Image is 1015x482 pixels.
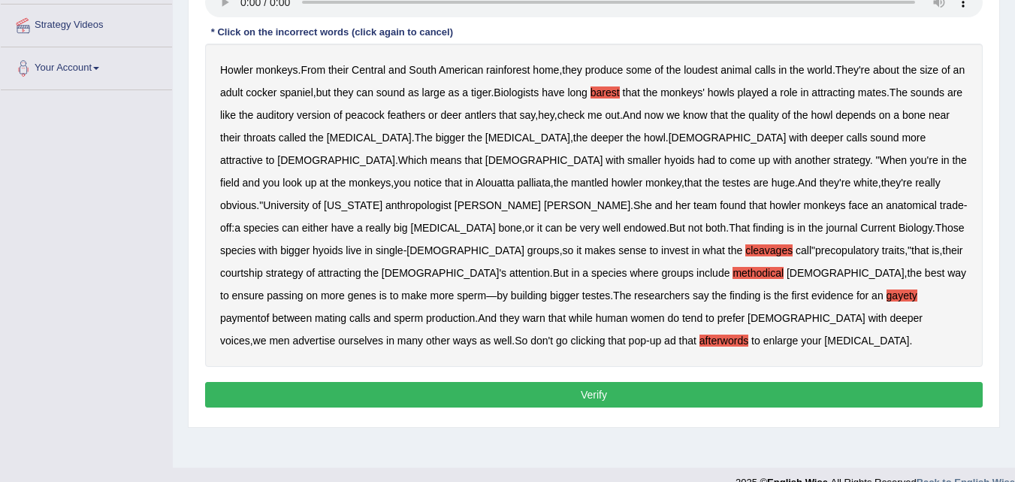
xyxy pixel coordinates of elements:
[478,312,497,324] b: And
[318,267,361,279] b: attracting
[748,312,865,324] b: [DEMOGRAPHIC_DATA]
[684,64,717,76] b: loudest
[220,312,269,324] b: paymentof
[334,86,353,99] b: they
[902,64,917,76] b: the
[612,177,642,189] b: howler
[591,267,627,279] b: species
[537,222,542,234] b: it
[655,199,672,211] b: and
[220,222,231,234] b: off
[382,267,506,279] b: [DEMOGRAPHIC_DATA]'s
[439,64,483,76] b: American
[910,154,938,166] b: you're
[774,290,788,302] b: the
[430,154,462,166] b: means
[826,222,857,234] b: journal
[815,244,879,256] b: precopulatory
[282,222,299,234] b: can
[585,64,624,76] b: produce
[522,312,545,324] b: warn
[872,290,884,302] b: an
[711,109,728,121] b: that
[682,312,702,324] b: tend
[940,199,964,211] b: trade
[255,64,298,76] b: monkeys
[414,177,442,189] b: notice
[708,86,735,99] b: howls
[661,244,689,256] b: invest
[797,222,805,234] b: in
[462,86,468,99] b: a
[645,177,681,189] b: monkey
[633,199,652,211] b: She
[942,244,962,256] b: their
[533,64,559,76] b: home
[848,199,868,211] b: face
[886,199,937,211] b: anatomical
[932,244,939,256] b: is
[352,64,385,76] b: Central
[683,109,708,121] b: know
[720,64,751,76] b: animal
[306,290,318,302] b: on
[553,267,569,279] b: But
[364,267,378,279] b: the
[256,109,294,121] b: auditory
[772,86,778,99] b: a
[899,222,932,234] b: Biology
[550,290,579,302] b: bigger
[758,154,770,166] b: up
[661,267,693,279] b: groups
[232,290,264,302] b: ensure
[316,86,331,99] b: but
[272,312,312,324] b: between
[467,132,482,144] b: the
[280,244,310,256] b: bigger
[702,244,725,256] b: what
[801,86,809,99] b: in
[569,312,593,324] b: while
[649,244,658,256] b: to
[624,222,666,234] b: endowed
[398,154,427,166] b: Which
[312,199,321,211] b: of
[705,222,726,234] b: both
[941,64,950,76] b: of
[947,267,966,279] b: way
[557,109,585,121] b: check
[720,199,746,211] b: found
[880,154,908,166] b: When
[627,154,661,166] b: smaller
[499,109,516,121] b: that
[778,64,787,76] b: in
[331,222,354,234] b: have
[415,132,433,144] b: The
[509,267,550,279] b: attention
[667,312,679,324] b: do
[1,5,172,42] a: Strategy Videos
[697,154,714,166] b: had
[582,290,610,302] b: testes
[376,244,403,256] b: single
[630,312,664,324] b: women
[445,177,462,189] b: that
[808,222,823,234] b: the
[588,109,602,121] b: me
[803,199,845,211] b: monkeys
[654,64,663,76] b: of
[666,109,680,121] b: we
[890,86,908,99] b: The
[846,132,867,144] b: calls
[920,64,938,76] b: size
[868,312,887,324] b: with
[243,222,279,234] b: species
[376,86,405,99] b: sound
[306,267,315,279] b: of
[220,199,256,211] b: obvious
[688,222,702,234] b: not
[309,132,323,144] b: the
[929,109,950,121] b: near
[811,109,832,121] b: howl
[422,86,446,99] b: large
